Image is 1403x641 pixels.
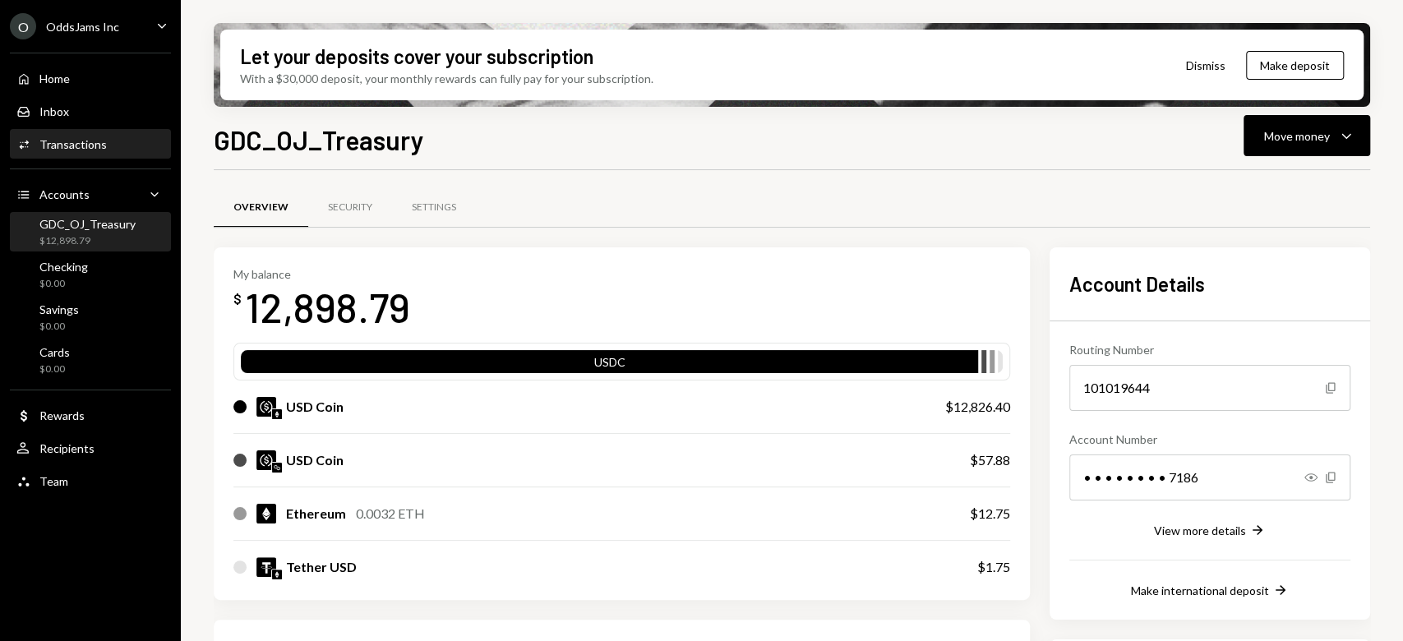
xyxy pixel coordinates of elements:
[46,20,119,34] div: OddsJams Inc
[39,260,88,274] div: Checking
[39,71,70,85] div: Home
[945,397,1010,417] div: $12,826.40
[1069,365,1350,411] div: 101019644
[233,267,410,281] div: My balance
[1131,583,1269,597] div: Make international deposit
[1069,454,1350,500] div: • • • • • • • • 7186
[39,187,90,201] div: Accounts
[39,302,79,316] div: Savings
[256,397,276,417] img: USDC
[272,409,282,419] img: ethereum-mainnet
[970,504,1010,523] div: $12.75
[10,179,171,209] a: Accounts
[1154,523,1246,537] div: View more details
[10,212,171,251] a: GDC_OJ_Treasury$12,898.79
[10,466,171,496] a: Team
[214,123,424,156] h1: GDC_OJ_Treasury
[39,320,79,334] div: $0.00
[272,463,282,473] img: polygon-mainnet
[1246,51,1344,80] button: Make deposit
[10,433,171,463] a: Recipients
[240,43,593,70] div: Let your deposits cover your subscription
[39,277,88,291] div: $0.00
[39,474,68,488] div: Team
[39,441,95,455] div: Recipients
[233,201,288,214] div: Overview
[328,201,372,214] div: Security
[1069,341,1350,358] div: Routing Number
[1264,127,1330,145] div: Move money
[286,450,344,470] div: USD Coin
[1131,582,1289,600] button: Make international deposit
[308,187,392,228] a: Security
[10,400,171,430] a: Rewards
[1165,46,1246,85] button: Dismiss
[10,297,171,337] a: Savings$0.00
[10,13,36,39] div: O
[39,234,136,248] div: $12,898.79
[39,345,70,359] div: Cards
[39,217,136,231] div: GDC_OJ_Treasury
[272,570,282,579] img: ethereum-mainnet
[412,201,456,214] div: Settings
[286,504,346,523] div: Ethereum
[1069,270,1350,297] h2: Account Details
[10,63,171,93] a: Home
[256,557,276,577] img: USDT
[10,96,171,126] a: Inbox
[240,70,653,87] div: With a $30,000 deposit, your monthly rewards can fully pay for your subscription.
[286,557,357,577] div: Tether USD
[286,397,344,417] div: USD Coin
[977,557,1010,577] div: $1.75
[233,291,242,307] div: $
[256,504,276,523] img: ETH
[10,340,171,380] a: Cards$0.00
[10,255,171,294] a: Checking$0.00
[1244,115,1370,156] button: Move money
[392,187,476,228] a: Settings
[1154,522,1266,540] button: View more details
[10,129,171,159] a: Transactions
[970,450,1010,470] div: $57.88
[256,450,276,470] img: USDC
[1069,431,1350,448] div: Account Number
[39,408,85,422] div: Rewards
[245,281,410,333] div: 12,898.79
[39,137,107,151] div: Transactions
[214,187,308,228] a: Overview
[241,353,978,376] div: USDC
[356,504,425,523] div: 0.0032 ETH
[39,104,69,118] div: Inbox
[39,362,70,376] div: $0.00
